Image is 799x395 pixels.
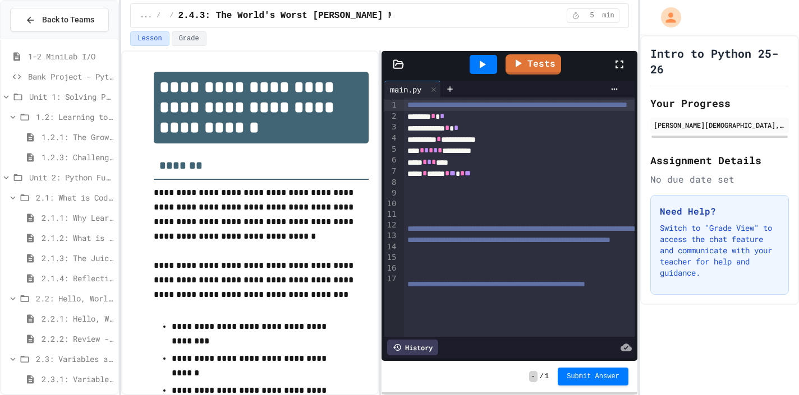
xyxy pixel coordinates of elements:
[650,173,789,186] div: No due date set
[384,81,441,97] div: main.py
[558,368,628,385] button: Submit Answer
[384,122,398,133] div: 3
[384,263,398,273] div: 16
[384,252,398,263] div: 15
[384,241,398,252] div: 14
[384,273,398,285] div: 17
[540,372,544,381] span: /
[384,144,398,155] div: 5
[384,100,398,111] div: 1
[545,372,549,381] span: 1
[42,14,94,26] span: Back to Teams
[529,371,538,382] span: -
[384,188,398,198] div: 9
[29,171,113,183] span: Unit 2: Python Fundamentals
[654,120,786,130] div: [PERSON_NAME][DEMOGRAPHIC_DATA], 6
[178,9,420,22] span: 2.4.3: The World's Worst [PERSON_NAME] Market
[42,373,113,385] span: 2.3.1: Variables and Data Types
[567,372,619,381] span: Submit Answer
[384,198,398,209] div: 10
[384,230,398,241] div: 13
[42,131,113,143] span: 1.2.1: The Growth Mindset
[36,192,113,203] span: 2.1: What is Code?
[650,152,789,168] h2: Assignment Details
[42,272,113,284] span: 2.1.4: Reflection - Evolving Technology
[384,83,427,95] div: main.py
[28,71,113,82] span: Bank Project - Python
[660,205,779,218] h3: Need Help?
[384,209,398,220] div: 11
[384,177,398,188] div: 8
[140,11,152,20] span: ...
[384,166,398,177] div: 7
[42,313,113,324] span: 2.2.1: Hello, World!
[42,212,113,224] span: 2.1.1: Why Learn to Program?
[384,111,398,122] div: 2
[42,232,113,244] span: 2.1.2: What is Code?
[583,11,601,20] span: 5
[650,45,789,77] h1: Intro to Python 25-26
[649,4,684,30] div: My Account
[384,155,398,166] div: 6
[36,111,113,123] span: 1.2: Learning to Solve Hard Problems
[650,95,789,111] h2: Your Progress
[28,50,113,62] span: 1-2 MiniLab I/O
[36,292,113,304] span: 2.2: Hello, World!
[384,220,398,231] div: 12
[36,353,113,365] span: 2.3: Variables and Data Types
[384,133,398,144] div: 4
[660,222,779,278] p: Switch to "Grade View" to access the chat feature and communicate with your teacher for help and ...
[387,340,438,355] div: History
[42,151,113,163] span: 1.2.3: Challenge Problem - The Bridge
[42,333,113,345] span: 2.2.2: Review - Hello, World!
[602,11,614,20] span: min
[42,252,113,264] span: 2.1.3: The JuiceMind IDE
[29,91,113,103] span: Unit 1: Solving Problems in Computer Science
[506,54,561,75] a: Tests
[157,11,160,20] span: /
[172,31,206,46] button: Grade
[169,11,173,20] span: /
[10,8,109,32] button: Back to Teams
[130,31,169,46] button: Lesson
